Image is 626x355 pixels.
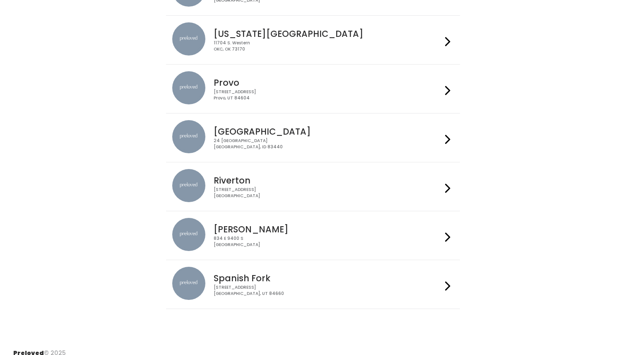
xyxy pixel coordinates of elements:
[172,71,453,106] a: preloved location Provo [STREET_ADDRESS]Provo, UT 84604
[172,22,205,56] img: preloved location
[214,138,441,150] div: 24 [GEOGRAPHIC_DATA] [GEOGRAPHIC_DATA], ID 83440
[214,225,441,234] h4: [PERSON_NAME]
[214,236,441,248] div: 834 E 9400 S [GEOGRAPHIC_DATA]
[172,169,453,204] a: preloved location Riverton [STREET_ADDRESS][GEOGRAPHIC_DATA]
[214,40,441,52] div: 11704 S. Western OKC, OK 73170
[172,218,453,253] a: preloved location [PERSON_NAME] 834 E 9400 S[GEOGRAPHIC_DATA]
[214,127,441,136] h4: [GEOGRAPHIC_DATA]
[172,267,205,300] img: preloved location
[214,29,441,39] h4: [US_STATE][GEOGRAPHIC_DATA]
[214,285,441,297] div: [STREET_ADDRESS] [GEOGRAPHIC_DATA], UT 84660
[214,176,441,185] h4: Riverton
[172,120,453,155] a: preloved location [GEOGRAPHIC_DATA] 24 [GEOGRAPHIC_DATA][GEOGRAPHIC_DATA], ID 83440
[172,120,205,153] img: preloved location
[214,273,441,283] h4: Spanish Fork
[172,22,453,58] a: preloved location [US_STATE][GEOGRAPHIC_DATA] 11704 S. WesternOKC, OK 73170
[172,71,205,104] img: preloved location
[172,169,205,202] img: preloved location
[214,78,441,87] h4: Provo
[172,267,453,302] a: preloved location Spanish Fork [STREET_ADDRESS][GEOGRAPHIC_DATA], UT 84660
[214,89,441,101] div: [STREET_ADDRESS] Provo, UT 84604
[172,218,205,251] img: preloved location
[214,187,441,199] div: [STREET_ADDRESS] [GEOGRAPHIC_DATA]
